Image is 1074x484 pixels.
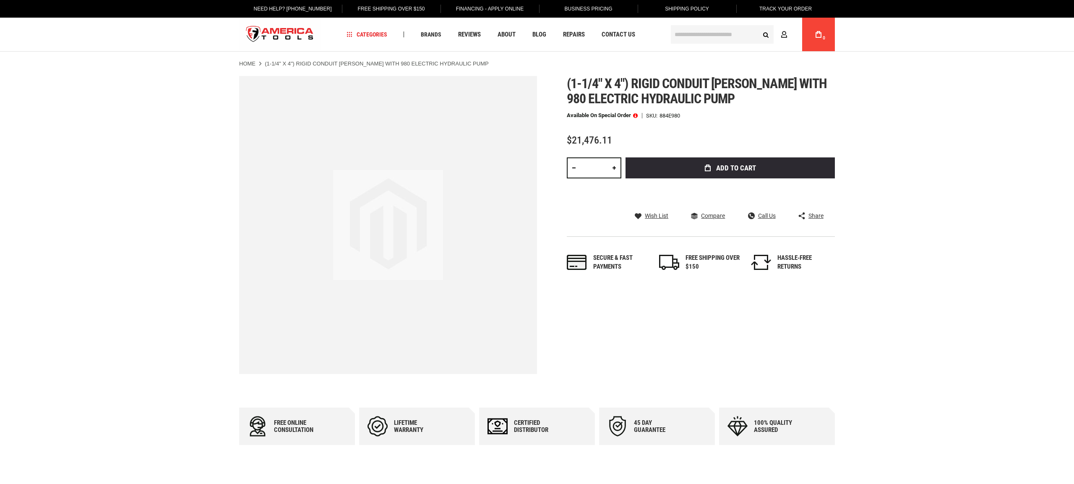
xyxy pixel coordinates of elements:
[494,29,519,40] a: About
[808,213,824,219] span: Share
[559,29,589,40] a: Repairs
[754,419,804,434] div: 100% quality assured
[626,157,835,178] button: Add to Cart
[343,29,391,40] a: Categories
[635,212,668,220] a: Wish List
[567,134,612,146] span: $21,476.11
[417,29,445,40] a: Brands
[701,213,725,219] span: Compare
[716,165,756,172] span: Add to Cart
[454,29,485,40] a: Reviews
[646,113,660,118] strong: SKU
[567,76,827,107] span: (1-1/4" x 4") rigid conduit [PERSON_NAME] with 980 electric hydraulic pump
[691,212,725,220] a: Compare
[514,419,564,434] div: Certified Distributor
[274,419,324,434] div: Free online consultation
[347,31,387,37] span: Categories
[567,112,638,118] p: Available on Special Order
[498,31,516,38] span: About
[758,213,776,219] span: Call Us
[239,19,321,50] img: America Tools
[748,212,776,220] a: Call Us
[602,31,635,38] span: Contact Us
[593,254,648,272] div: Secure & fast payments
[758,26,774,42] button: Search
[665,6,709,12] span: Shipping Policy
[811,18,826,51] a: 0
[529,29,550,40] a: Blog
[598,29,639,40] a: Contact Us
[659,255,679,270] img: shipping
[660,113,680,118] div: 884E980
[686,254,740,272] div: FREE SHIPPING OVER $150
[532,31,546,38] span: Blog
[458,31,481,38] span: Reviews
[333,170,443,280] img: image.jpg
[421,31,441,37] span: Brands
[777,254,832,272] div: HASSLE-FREE RETURNS
[634,419,684,434] div: 45 day Guarantee
[567,255,587,270] img: payments
[823,36,825,40] span: 0
[394,419,444,434] div: Lifetime warranty
[751,255,771,270] img: returns
[239,19,321,50] a: store logo
[239,60,255,68] a: Home
[563,31,585,38] span: Repairs
[645,213,668,219] span: Wish List
[265,60,488,67] strong: (1-1/4" X 4") Rigid Conduit [PERSON_NAME] with 980 Electric Hydraulic Pump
